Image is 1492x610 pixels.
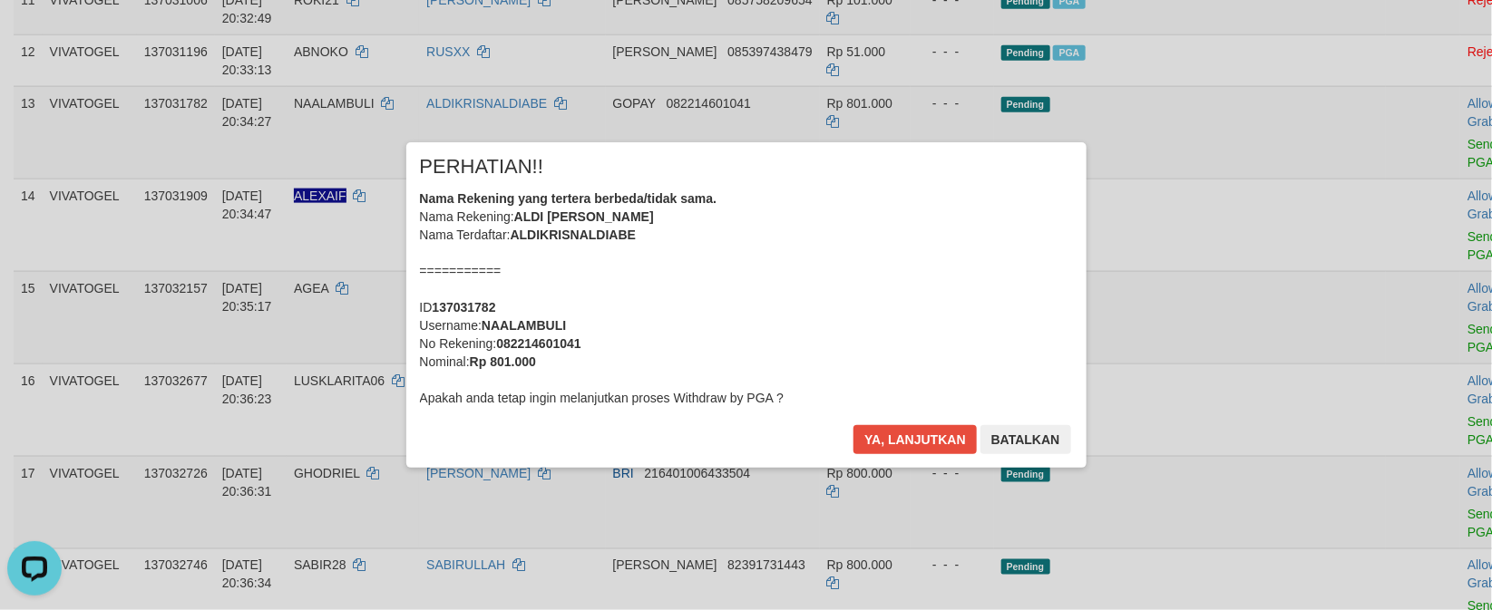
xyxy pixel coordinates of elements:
[420,158,544,176] span: PERHATIAN!!
[514,209,654,224] b: ALDI [PERSON_NAME]
[496,336,580,351] b: 082214601041
[433,300,496,315] b: 137031782
[7,7,62,62] button: Open LiveChat chat widget
[980,425,1071,454] button: Batalkan
[853,425,977,454] button: Ya, lanjutkan
[511,228,636,242] b: ALDIKRISNALDIABE
[470,354,536,369] b: Rp 801.000
[420,191,717,206] b: Nama Rekening yang tertera berbeda/tidak sama.
[482,318,566,333] b: NAALAMBULI
[420,189,1073,407] div: Nama Rekening: Nama Terdaftar: =========== ID Username: No Rekening: Nominal: Apakah anda tetap i...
